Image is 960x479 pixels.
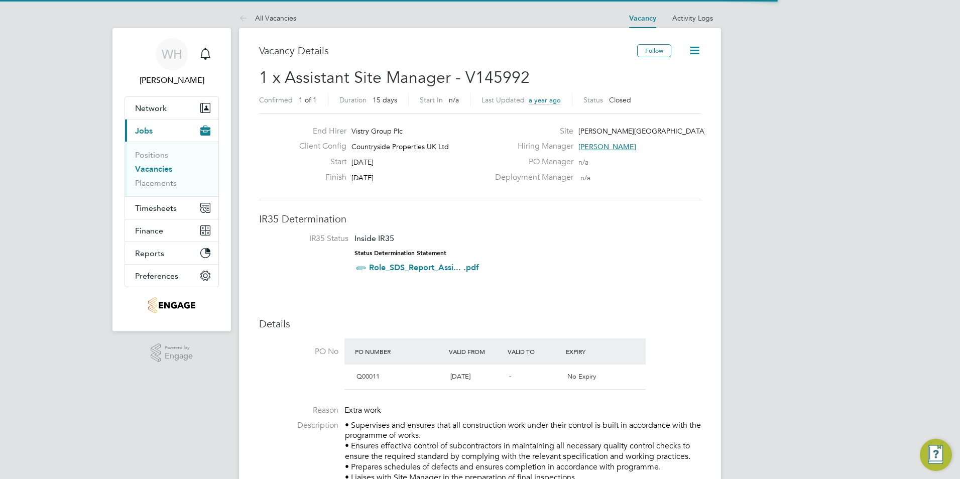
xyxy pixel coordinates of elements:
[509,372,511,381] span: -
[563,342,622,361] div: Expiry
[420,95,443,104] label: Start In
[125,74,219,86] span: Will Hiles
[352,342,446,361] div: PO Number
[291,141,346,152] label: Client Config
[259,212,701,225] h3: IR35 Determination
[291,172,346,183] label: Finish
[269,233,348,244] label: IR35 Status
[125,265,218,287] button: Preferences
[583,95,603,104] label: Status
[920,439,952,471] button: Engage Resource Center
[351,142,449,151] span: Countryside Properties UK Ltd
[291,126,346,137] label: End Hirer
[259,317,701,330] h3: Details
[344,405,381,415] span: Extra work
[259,405,338,416] label: Reason
[339,95,367,104] label: Duration
[578,142,636,151] span: [PERSON_NAME]
[354,233,394,243] span: Inside IR35
[351,127,403,136] span: Vistry Group Plc
[151,343,193,363] a: Powered byEngage
[135,249,164,258] span: Reports
[135,271,178,281] span: Preferences
[165,352,193,361] span: Engage
[135,164,172,174] a: Vacancies
[112,28,231,331] nav: Main navigation
[567,372,596,381] span: No Expiry
[125,219,218,242] button: Finance
[291,157,346,167] label: Start
[369,263,479,272] a: Role_SDS_Report_Assi... .pdf
[135,226,163,235] span: Finance
[125,119,218,142] button: Jobs
[450,372,470,381] span: [DATE]
[148,297,195,313] img: knightwood-logo-retina.png
[125,197,218,219] button: Timesheets
[259,346,338,357] label: PO No
[135,150,168,160] a: Positions
[351,173,374,182] span: [DATE]
[135,178,177,188] a: Placements
[489,141,573,152] label: Hiring Manager
[449,95,459,104] span: n/a
[529,96,561,104] span: a year ago
[135,126,153,136] span: Jobs
[125,297,219,313] a: Go to home page
[354,250,446,257] strong: Status Determination Statement
[135,203,177,213] span: Timesheets
[629,14,656,23] a: Vacancy
[482,95,525,104] label: Last Updated
[578,127,712,136] span: [PERSON_NAME][GEOGRAPHIC_DATA] 8
[637,44,671,57] button: Follow
[578,158,588,167] span: n/a
[672,14,713,23] a: Activity Logs
[580,173,590,182] span: n/a
[125,97,218,119] button: Network
[489,172,573,183] label: Deployment Manager
[373,95,397,104] span: 15 days
[489,126,573,137] label: Site
[165,343,193,352] span: Powered by
[351,158,374,167] span: [DATE]
[259,420,338,431] label: Description
[125,242,218,264] button: Reports
[125,142,218,196] div: Jobs
[259,44,637,57] h3: Vacancy Details
[259,95,293,104] label: Confirmed
[609,95,631,104] span: Closed
[299,95,317,104] span: 1 of 1
[489,157,573,167] label: PO Manager
[446,342,505,361] div: Valid From
[162,48,182,61] span: WH
[135,103,167,113] span: Network
[125,38,219,86] a: WH[PERSON_NAME]
[259,68,530,87] span: 1 x Assistant Site Manager - V145992
[239,14,296,23] a: All Vacancies
[505,342,564,361] div: Valid To
[356,372,380,381] span: Q00011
